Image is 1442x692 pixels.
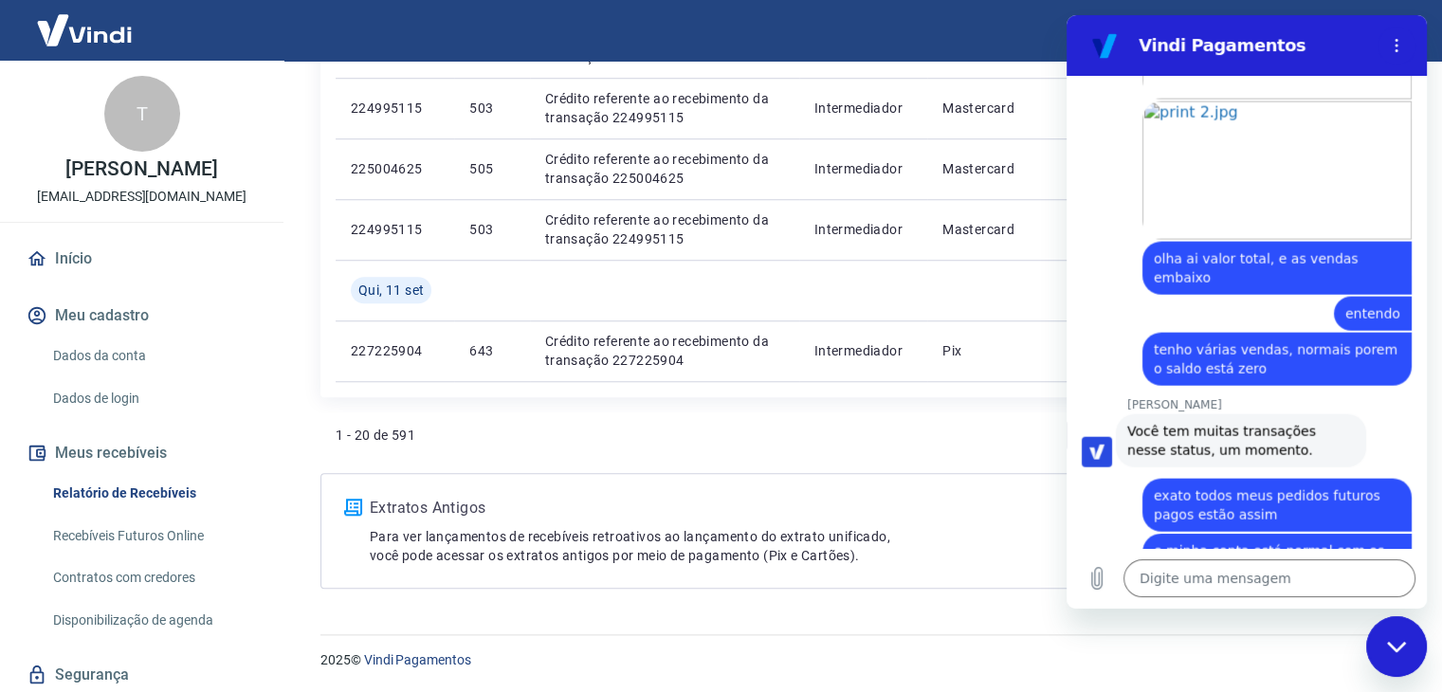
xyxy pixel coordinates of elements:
[46,337,261,375] a: Dados da conta
[46,379,261,418] a: Dados de login
[469,220,514,239] p: 503
[46,601,261,640] a: Disponibilização de agenda
[942,220,1088,239] p: Mastercard
[351,159,439,178] p: 225004625
[370,497,1188,519] p: Extratos Antigos
[469,341,514,360] p: 643
[1067,15,1427,609] iframe: Janela de mensagens
[545,210,784,248] p: Crédito referente ao recebimento da transação 224995115
[370,527,1188,565] p: Para ver lançamentos de recebíveis retroativos ao lançamento do extrato unificado, você pode aces...
[814,220,912,239] p: Intermediador
[46,558,261,597] a: Contratos com credores
[351,341,439,360] p: 227225904
[37,187,246,207] p: [EMAIL_ADDRESS][DOMAIN_NAME]
[814,159,912,178] p: Intermediador
[336,426,415,445] p: 1 - 20 de 591
[358,281,424,300] span: Qui, 11 set
[23,238,261,280] a: Início
[942,159,1088,178] p: Mastercard
[351,220,439,239] p: 224995115
[23,432,261,474] button: Meus recebíveis
[545,89,784,127] p: Crédito referente ao recebimento da transação 224995115
[46,517,261,555] a: Recebíveis Futuros Online
[942,341,1088,360] p: Pix
[320,650,1396,670] p: 2025 ©
[942,99,1088,118] p: Mastercard
[814,99,912,118] p: Intermediador
[364,652,471,667] a: Vindi Pagamentos
[469,99,514,118] p: 503
[46,474,261,513] a: Relatório de Recebíveis
[1366,616,1427,677] iframe: Botão para abrir a janela de mensagens, conversa em andamento
[351,99,439,118] p: 224995115
[65,159,217,179] p: [PERSON_NAME]
[104,76,180,152] div: T
[545,332,784,370] p: Crédito referente ao recebimento da transação 227225904
[469,159,514,178] p: 505
[1351,13,1419,48] button: Sair
[23,295,261,337] button: Meu cadastro
[23,1,146,59] img: Vindi
[344,499,362,516] img: ícone
[1059,412,1381,458] ul: Pagination
[814,341,912,360] p: Intermediador
[545,150,784,188] p: Crédito referente ao recebimento da transação 225004625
